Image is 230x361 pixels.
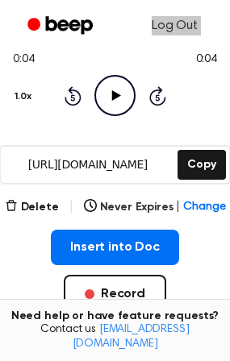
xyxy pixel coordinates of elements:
[73,324,190,350] a: [EMAIL_ADDRESS][DOMAIN_NAME]
[176,199,180,216] span: |
[13,83,37,110] button: 1.0x
[84,199,226,216] button: Never Expires|Change
[196,52,217,68] span: 0:04
[16,10,107,42] a: Beep
[13,52,34,68] span: 0:04
[183,199,225,216] span: Change
[64,275,166,313] button: Record
[178,150,225,180] button: Copy
[5,199,59,216] button: Delete
[136,6,214,45] a: Log Out
[69,197,74,217] span: |
[51,230,179,265] button: Insert into Doc
[10,323,220,351] span: Contact us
